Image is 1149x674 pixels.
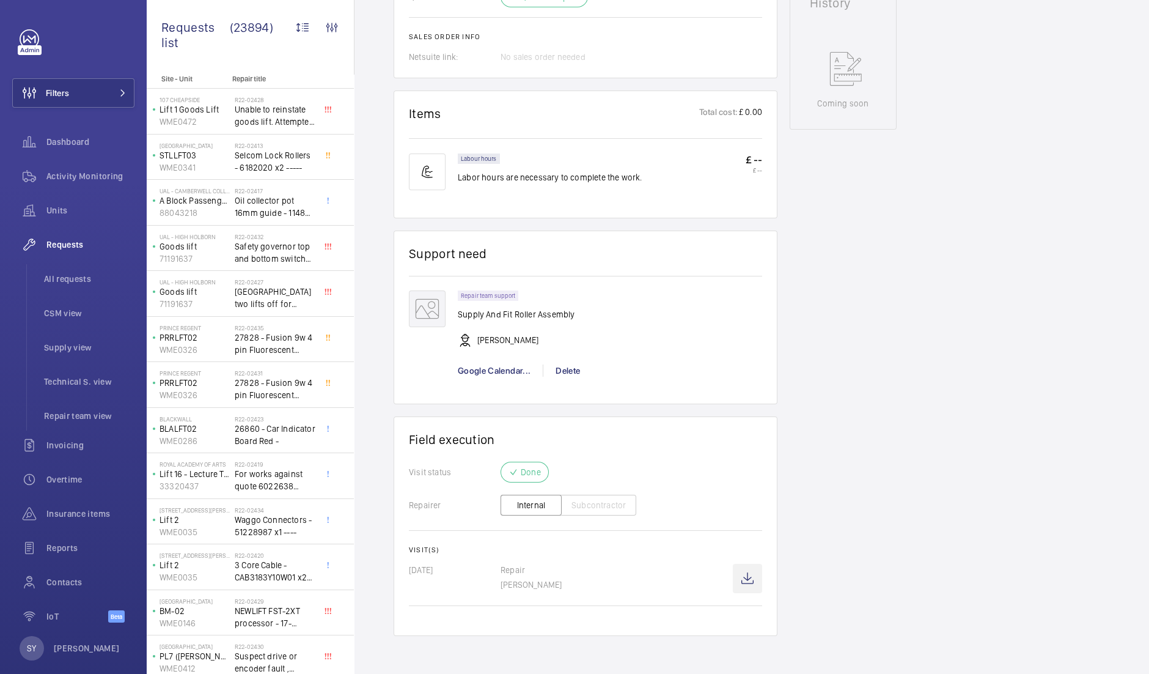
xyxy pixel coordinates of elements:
h2: R22-02417 [235,187,315,194]
p: 71191637 [160,253,230,265]
h2: Sales order info [409,32,762,41]
p: WME0286 [160,435,230,447]
p: A Block Passenger Lift 2 (B) L/H [160,194,230,207]
h2: R22-02430 [235,643,315,650]
p: Goods lift [160,286,230,298]
span: Activity Monitoring [46,170,134,182]
p: WME0326 [160,344,230,356]
p: WME0326 [160,389,230,401]
p: WME0146 [160,617,230,629]
p: 33320437 [160,480,230,492]
span: Filters [46,87,69,99]
h1: Field execution [409,432,762,447]
p: Labour hours [461,157,497,161]
span: Dashboard [46,136,134,148]
span: Safety governor top and bottom switches not working from an immediate defect. Lift passenger lift... [235,240,315,265]
p: [STREET_ADDRESS][PERSON_NAME] [160,506,230,514]
h2: R22-02413 [235,142,315,149]
p: Prince Regent [160,369,230,377]
div: Delete [543,365,592,377]
p: Lift 16 - Lecture Theater Disabled Lift ([PERSON_NAME]) ([GEOGRAPHIC_DATA] ) [160,468,230,480]
p: WME0472 [160,116,230,128]
p: Blackwall [160,415,230,423]
span: All requests [44,273,134,285]
p: PRRLFT02 [160,331,230,344]
button: Filters [12,78,134,108]
span: Requests list [161,20,230,50]
span: 26860 - Car Indicator Board Red - [235,423,315,447]
button: Subcontractor [561,495,636,516]
span: Beta [108,610,125,623]
span: Unable to reinstate goods lift. Attempted to swap control boards with PL2, no difference. Technic... [235,103,315,128]
p: UAL - High Holborn [160,233,230,240]
p: [PERSON_NAME] [477,334,538,346]
div: Google Calendar... [458,365,543,377]
p: Done [521,466,541,478]
p: Lift 2 [160,514,230,526]
span: Units [46,204,134,217]
p: royal academy of arts [160,461,230,468]
p: Repair [501,564,733,576]
p: 71191637 [160,298,230,310]
p: BLALFT02 [160,423,230,435]
p: Lift 2 [160,559,230,571]
span: For works against quote 6022638 @£2197.00 [235,468,315,492]
p: WME0341 [160,161,230,174]
p: [GEOGRAPHIC_DATA] [160,643,230,650]
span: Requests [46,239,134,251]
h2: R22-02427 [235,278,315,286]
span: Contacts [46,576,134,588]
h2: Visit(s) [409,546,762,554]
p: Supply And Fit Roller Assembly [458,308,574,320]
h2: R22-02435 [235,324,315,331]
p: Labor hours are necessary to complete the work. [458,171,642,183]
p: WME0035 [160,526,230,538]
p: Site - Unit [147,75,227,83]
span: Insurance items [46,508,134,520]
p: STLLFT03 [160,149,230,161]
p: UAL - High Holborn [160,278,230,286]
p: Repair team support [461,294,515,298]
span: Repair team view [44,410,134,422]
p: SY [27,642,36,654]
span: Technical S. view [44,376,134,388]
span: IoT [46,610,108,623]
span: Oil collector pot 16mm guide - 11482 x2 [235,194,315,219]
h2: R22-02434 [235,506,315,514]
p: UAL - Camberwell College of Arts [160,187,230,194]
p: WME0035 [160,571,230,583]
p: 88043218 [160,207,230,219]
p: £ -- [746,154,762,166]
h1: Support need [409,246,487,261]
p: £ -- [746,166,762,174]
p: BM-02 [160,605,230,617]
p: 107 Cheapside [160,96,230,103]
h2: R22-02419 [235,461,315,468]
p: [GEOGRAPHIC_DATA] [160,598,230,605]
h1: Items [409,106,441,121]
p: Total cost: [699,106,738,121]
button: Internal [501,495,562,516]
p: £ 0.00 [738,106,762,121]
span: 27828 - Fusion 9w 4 pin Fluorescent Lamp / Bulb - Used on Prince regent lift No2 car top test con... [235,377,315,401]
p: Coming soon [817,97,868,109]
h2: R22-02420 [235,552,315,559]
span: Waggo Connectors - 51228987 x1 ---- [235,514,315,538]
span: Reports [46,542,134,554]
p: [STREET_ADDRESS][PERSON_NAME] [160,552,230,559]
p: PRRLFT02 [160,377,230,389]
p: Goods lift [160,240,230,253]
span: 3 Core Cable - CAB3183Y10W01 x20 ----- [235,559,315,583]
p: [DATE] [409,564,501,576]
p: [PERSON_NAME] [54,642,120,654]
p: [PERSON_NAME] [501,579,733,591]
p: PL7 ([PERSON_NAME]) DONT SERVICE [160,650,230,662]
h2: R22-02423 [235,415,315,423]
p: [GEOGRAPHIC_DATA] [160,142,230,149]
span: Invoicing [46,439,134,451]
span: NEWLIFT FST-2XT processor - 17-02000003 1021,00 euros x1 [235,605,315,629]
span: Overtime [46,473,134,486]
h2: R22-02431 [235,369,315,377]
h2: R22-02432 [235,233,315,240]
p: Prince Regent [160,324,230,331]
